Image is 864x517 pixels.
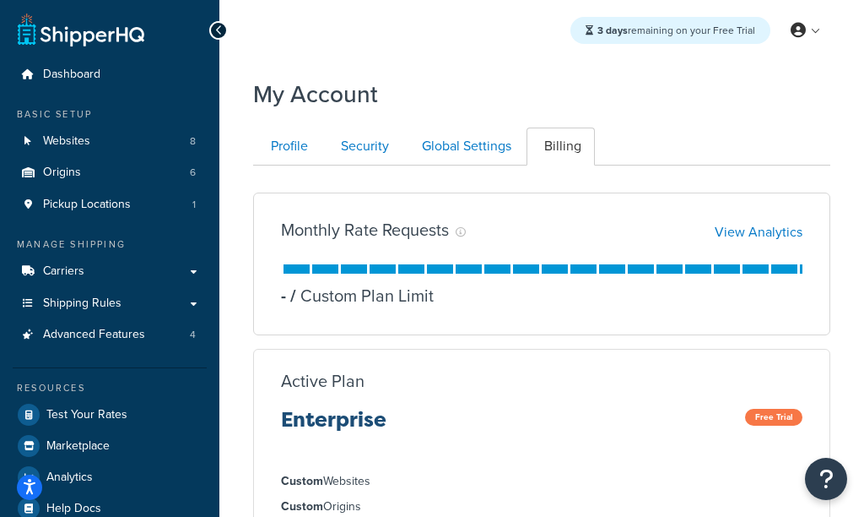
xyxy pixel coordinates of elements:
div: remaining on your Free Trial [570,17,770,44]
div: Basic Setup [13,107,207,122]
li: Websites [13,126,207,157]
p: Custom Plan Limit [286,284,434,307]
a: Global Settings [404,128,525,166]
a: Shipping Rules [13,288,207,319]
span: Websites [43,134,90,149]
a: View Analytics [715,222,802,242]
span: Analytics [46,471,93,485]
span: 4 [190,328,196,342]
li: Websites [281,472,802,491]
span: Dashboard [43,68,100,82]
span: Marketplace [46,439,110,454]
span: 8 [190,134,196,149]
span: 1 [192,198,196,212]
span: / [290,283,296,308]
span: Test Your Rates [46,408,127,422]
a: Marketplace [13,431,207,461]
a: Websites 8 [13,126,207,157]
strong: Custom [281,498,323,515]
span: Help Docs [46,502,101,516]
a: ShipperHQ Home [18,13,144,46]
span: Free Trial [745,409,802,426]
p: - [281,284,286,307]
h3: Enterprise [281,409,386,444]
a: Advanced Features 4 [13,319,207,351]
div: Resources [13,381,207,395]
a: Pickup Locations 1 [13,189,207,220]
li: Advanced Features [13,319,207,351]
h3: Monthly Rate Requests [281,220,449,239]
a: Profile [253,128,321,166]
li: Origins [13,157,207,188]
span: Advanced Features [43,328,145,342]
li: Origins [281,498,802,516]
span: 6 [190,166,196,180]
button: Open Resource Center [805,458,847,500]
a: Origins 6 [13,157,207,188]
span: Carriers [43,264,84,279]
div: Manage Shipping [13,237,207,252]
a: Carriers [13,256,207,287]
span: Pickup Locations [43,198,131,212]
h3: Active Plan [281,372,364,390]
a: Billing [526,128,595,166]
a: Dashboard [13,59,207,90]
h1: My Account [253,78,378,111]
a: Analytics [13,462,207,493]
span: Origins [43,166,81,180]
strong: 3 days [597,23,628,38]
strong: Custom [281,472,323,490]
span: Shipping Rules [43,297,121,311]
a: Security [323,128,402,166]
li: Pickup Locations [13,189,207,220]
a: Test Your Rates [13,400,207,430]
